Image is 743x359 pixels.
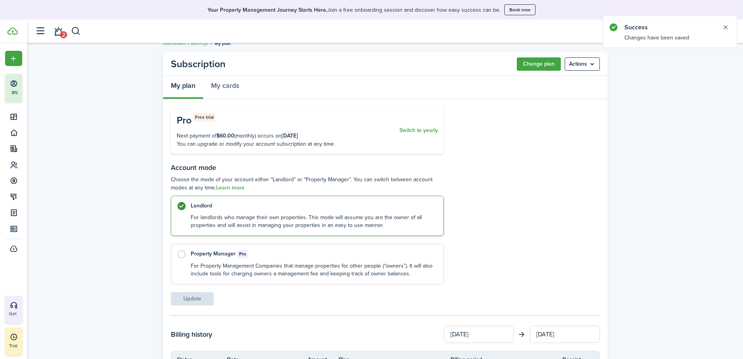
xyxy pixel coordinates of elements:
[282,132,298,140] b: [DATE]
[517,57,561,71] button: Change plan
[565,57,600,71] menu-btn: Actions
[177,132,395,140] p: Next payment of (monthly) occurs on
[7,27,18,35] img: TenantCloud
[171,57,225,71] panel-main-title: Subscription
[60,31,67,38] span: 2
[624,23,714,32] notify-title: Success
[177,113,192,128] h2: Pro
[195,114,214,121] span: Free trial
[191,214,436,230] p: For landlords who manage their own properties. This mode will assume you are the owner of all pro...
[565,57,600,71] button: Open menu
[603,34,737,48] notify-body: Changes have been saved
[399,113,438,148] button: Switch to yearly
[191,40,208,47] a: Settings
[71,25,81,38] button: Search
[5,51,22,66] button: Open menu
[215,40,231,47] span: My plan
[239,251,246,257] span: Pro
[216,132,234,140] b: $60.00
[504,4,536,15] button: Book now
[720,22,731,33] button: Close notify
[163,40,186,47] a: Dashboard
[171,331,436,338] h3: Billing history
[5,74,70,102] button: 0%
[191,202,212,210] control-radio-card-title: Landlord
[207,6,500,14] p: Join a free onboarding session and discover how easy success can be.
[51,21,66,41] a: Notifications
[10,89,20,96] p: 0%
[33,24,48,39] button: Open sidebar
[5,296,22,323] button: Get
[203,76,247,99] a: My cards
[171,175,444,192] settings-fieldset-description: Choose the mode of your account either “Landlord” or “Property Manager”. You can switch between a...
[5,327,22,355] a: Trial
[171,164,444,171] settings-fieldset-title: Account mode
[9,342,40,349] p: Trial
[191,250,248,258] span: Property Manager
[9,311,57,317] p: Get
[207,6,327,14] b: Your Property Management Journey Starts Here.
[216,185,245,191] a: Learn more
[177,140,395,148] p: You can upgrade or modify your account subscription at any time.
[191,262,436,278] p: For Property Management Companies that manage properties for other people (“owners”). It will als...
